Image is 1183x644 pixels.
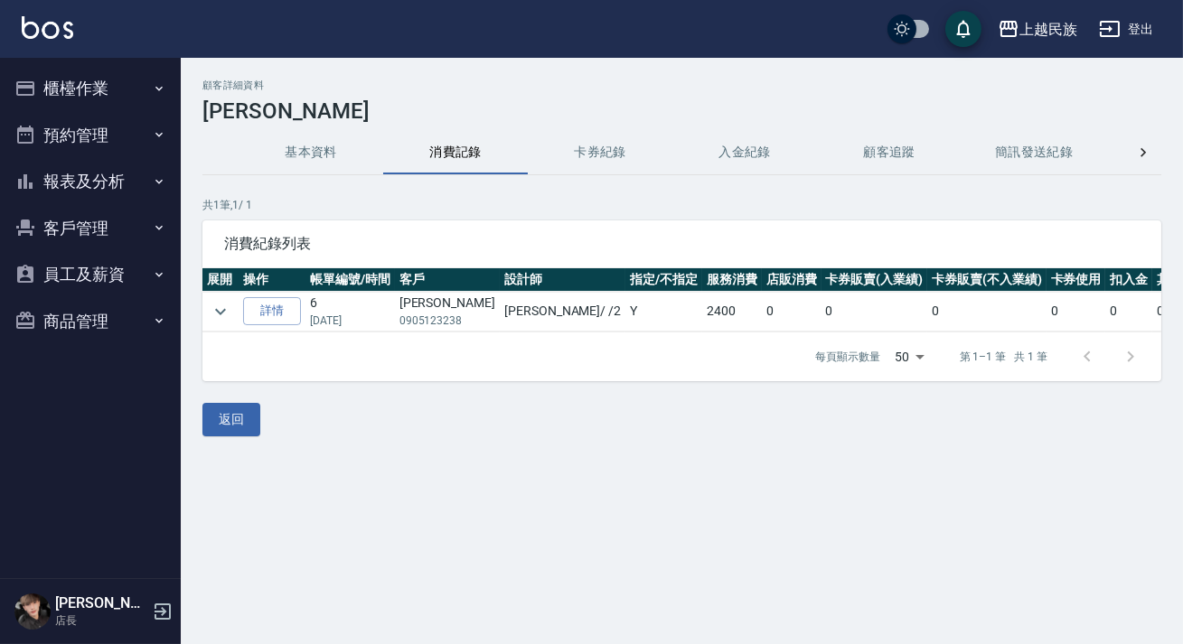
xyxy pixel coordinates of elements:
td: [PERSON_NAME] / /2 [500,292,625,331]
h2: 顧客詳細資料 [202,79,1161,91]
button: 顧客追蹤 [817,131,962,174]
td: 0 [762,292,822,331]
button: 基本資料 [239,131,383,174]
p: 第 1–1 筆 共 1 筆 [960,349,1047,365]
button: 預約管理 [7,112,174,159]
h3: [PERSON_NAME] [202,98,1161,124]
th: 卡券販賣(入業績) [822,268,928,292]
div: 50 [887,332,931,381]
th: 操作 [239,268,305,292]
button: 入金紀錄 [672,131,817,174]
button: 商品管理 [7,298,174,345]
th: 卡券使用 [1047,268,1106,292]
p: 0905123238 [399,313,495,329]
th: 展開 [202,268,239,292]
button: 客戶管理 [7,205,174,252]
img: Person [14,593,51,630]
p: 共 1 筆, 1 / 1 [202,197,1161,213]
a: 詳情 [243,297,301,325]
th: 扣入金 [1105,268,1152,292]
button: 報表及分析 [7,158,174,205]
th: 店販消費 [762,268,822,292]
p: 店長 [55,612,147,629]
th: 客戶 [395,268,500,292]
button: 登出 [1092,13,1161,46]
span: 消費紀錄列表 [224,235,1140,253]
td: 0 [1105,292,1152,331]
button: 簡訊發送紀錄 [962,131,1106,174]
th: 帳單編號/時間 [305,268,395,292]
h5: [PERSON_NAME] [55,594,147,612]
td: Y [625,292,702,331]
button: 消費記錄 [383,131,528,174]
td: 6 [305,292,395,331]
th: 卡券販賣(不入業績) [927,268,1047,292]
td: [PERSON_NAME] [395,292,500,331]
img: Logo [22,16,73,39]
button: 卡券紀錄 [528,131,672,174]
td: 2400 [702,292,762,331]
button: save [945,11,981,47]
p: [DATE] [310,313,390,329]
th: 設計師 [500,268,625,292]
th: 指定/不指定 [625,268,702,292]
button: 櫃檯作業 [7,65,174,112]
button: 員工及薪資 [7,251,174,298]
div: 上越民族 [1019,18,1077,41]
button: 上越民族 [991,11,1084,48]
p: 每頁顯示數量 [815,349,880,365]
td: 0 [1047,292,1106,331]
button: expand row [207,298,234,325]
button: 返回 [202,403,260,436]
th: 服務消費 [702,268,762,292]
td: 0 [927,292,1047,331]
td: 0 [822,292,928,331]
